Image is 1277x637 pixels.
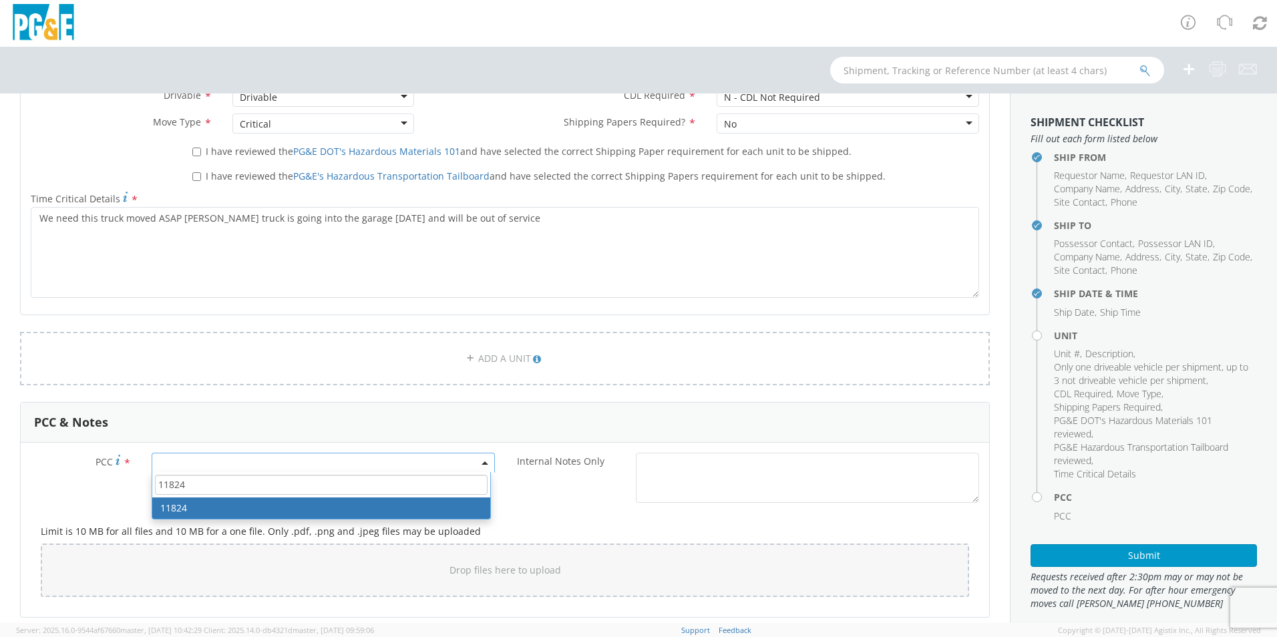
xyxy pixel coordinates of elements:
span: Client: 2025.14.0-db4321d [204,625,374,635]
span: Internal Notes Only [517,455,604,467]
h3: PCC & Notes [34,416,108,429]
span: PCC [96,455,113,468]
span: Unit # [1054,347,1080,360]
h4: PCC [1054,492,1257,502]
span: Zip Code [1213,250,1250,263]
span: Time Critical Details [31,192,120,205]
span: Fill out each form listed below [1031,132,1257,146]
h4: Ship From [1054,152,1257,162]
li: , [1054,264,1107,277]
li: , [1054,361,1254,387]
strong: Shipment Checklist [1031,115,1144,130]
li: 11824 [152,497,490,519]
span: Company Name [1054,250,1120,263]
span: Shipping Papers Required? [564,116,685,128]
span: I have reviewed the and have selected the correct Shipping Paper requirement for each unit to be ... [206,145,852,158]
span: PG&E Hazardous Transportation Tailboard reviewed [1054,441,1228,467]
li: , [1138,237,1215,250]
span: CDL Required [1054,387,1111,400]
li: , [1185,250,1210,264]
h4: Ship Date & Time [1054,288,1257,298]
span: Zip Code [1213,182,1250,195]
a: PG&E DOT's Hazardous Materials 101 [293,145,460,158]
input: Shipment, Tracking or Reference Number (at least 4 chars) [830,57,1164,83]
li: , [1213,182,1252,196]
span: Copyright © [DATE]-[DATE] Agistix Inc., All Rights Reserved [1058,625,1261,636]
li: , [1165,182,1182,196]
span: Possessor LAN ID [1138,237,1213,250]
span: Requests received after 2:30pm may or may not be moved to the next day. For after hour emergency ... [1031,570,1257,610]
li: , [1165,250,1182,264]
span: Move Type [153,116,201,128]
h4: Ship To [1054,220,1257,230]
a: PG&E's Hazardous Transportation Tailboard [293,170,490,182]
span: CDL Required [624,89,685,101]
span: State [1185,250,1208,263]
span: City [1165,182,1180,195]
li: , [1054,250,1122,264]
span: City [1165,250,1180,263]
span: State [1185,182,1208,195]
span: PCC [1054,509,1071,522]
span: Drivable [164,89,201,101]
input: I have reviewed thePG&E's Hazardous Transportation Tailboardand have selected the correct Shippin... [192,172,201,181]
li: , [1054,441,1254,467]
span: Company Name [1054,182,1120,195]
li: , [1130,169,1207,182]
li: , [1185,182,1210,196]
button: Submit [1031,544,1257,567]
div: Drivable [240,91,277,104]
span: Move Type [1117,387,1161,400]
span: Requestor LAN ID [1130,169,1205,182]
a: Support [681,625,710,635]
span: Ship Time [1100,306,1141,318]
li: , [1125,182,1161,196]
li: , [1054,182,1122,196]
span: Site Contact [1054,264,1105,276]
span: Only one driveable vehicle per shipment, up to 3 not driveable vehicle per shipment [1054,361,1248,387]
span: Ship Date [1054,306,1095,318]
span: Address [1125,250,1159,263]
span: Possessor Contact [1054,237,1133,250]
span: Shipping Papers Required [1054,401,1161,413]
span: Site Contact [1054,196,1105,208]
li: , [1054,401,1163,414]
a: Feedback [719,625,751,635]
li: , [1054,306,1097,319]
span: Phone [1111,264,1137,276]
li: , [1054,169,1127,182]
li: , [1054,414,1254,441]
li: , [1054,237,1135,250]
div: N - CDL Not Required [724,91,820,104]
li: , [1213,250,1252,264]
span: Address [1125,182,1159,195]
h5: Limit is 10 MB for all files and 10 MB for a one file. Only .pdf, .png and .jpeg files may be upl... [41,526,969,536]
input: I have reviewed thePG&E DOT's Hazardous Materials 101and have selected the correct Shipping Paper... [192,148,201,156]
span: Drop files here to upload [449,564,561,576]
span: Phone [1111,196,1137,208]
li: , [1054,387,1113,401]
div: Critical [240,118,271,131]
span: Server: 2025.16.0-9544af67660 [16,625,202,635]
span: Description [1085,347,1133,360]
img: pge-logo-06675f144f4cfa6a6814.png [10,4,77,43]
span: I have reviewed the and have selected the correct Shipping Papers requirement for each unit to be... [206,170,886,182]
a: ADD A UNIT [20,332,990,385]
span: master, [DATE] 09:59:06 [293,625,374,635]
li: , [1085,347,1135,361]
span: master, [DATE] 10:42:29 [120,625,202,635]
span: Requestor Name [1054,169,1125,182]
li: , [1054,196,1107,209]
li: , [1125,250,1161,264]
span: Time Critical Details [1054,467,1136,480]
li: , [1117,387,1163,401]
h4: Unit [1054,331,1257,341]
span: PG&E DOT's Hazardous Materials 101 reviewed [1054,414,1212,440]
li: , [1054,347,1082,361]
div: No [724,118,737,131]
